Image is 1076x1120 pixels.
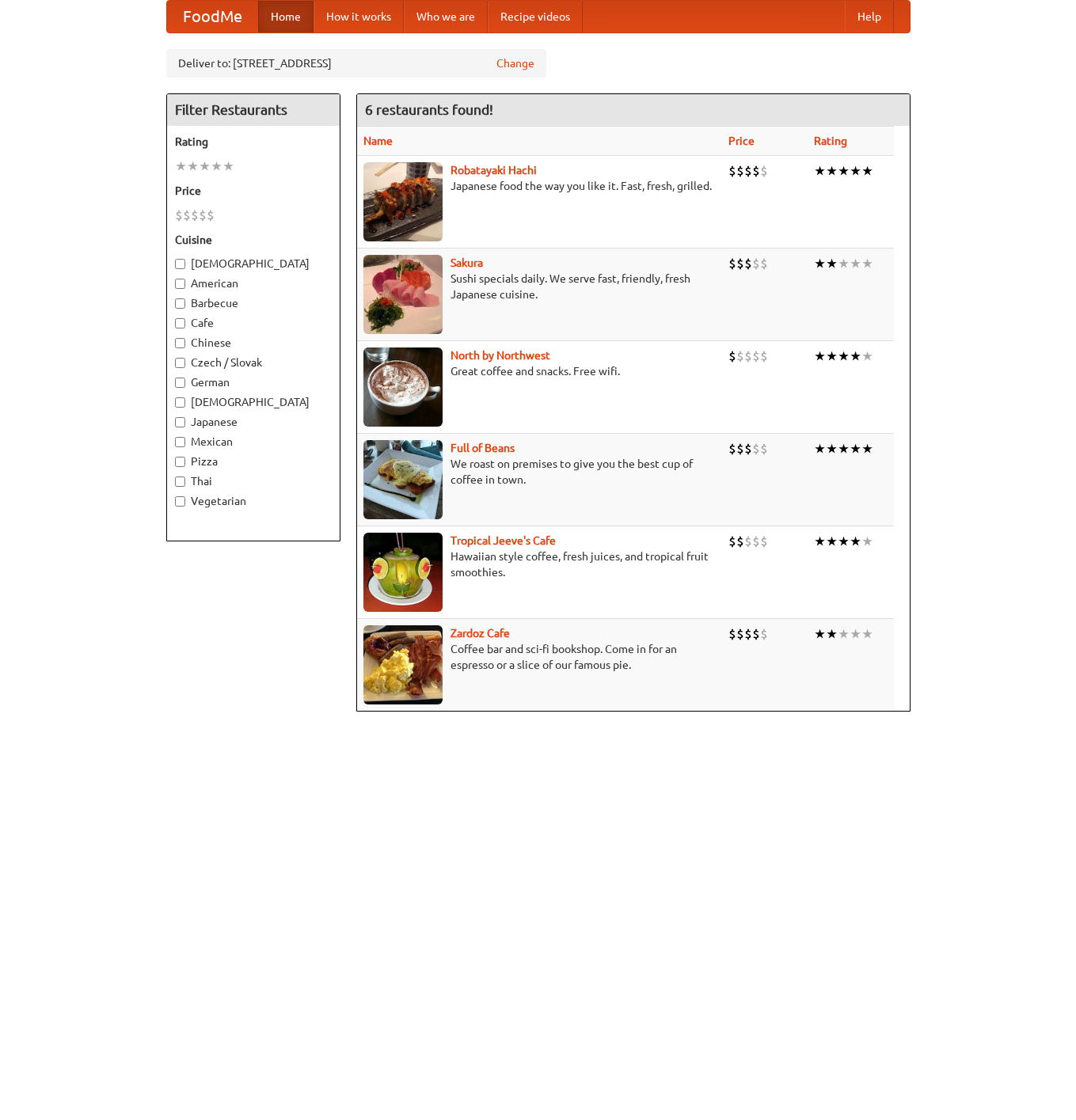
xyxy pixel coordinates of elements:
li: ★ [838,347,850,365]
img: zardoz.jpg [363,625,443,704]
h5: Price [175,183,332,199]
li: ★ [814,347,826,365]
li: $ [752,347,760,365]
li: $ [736,162,744,180]
li: ★ [814,625,826,643]
p: Japanese food the way you like it. Fast, fresh, grilled. [363,178,717,194]
a: Tropical Jeeve's Cafe [451,534,556,547]
li: $ [760,533,768,550]
p: Great coffee and snacks. Free wifi. [363,363,717,379]
li: ★ [175,158,187,175]
li: ★ [838,255,850,272]
li: ★ [199,158,211,175]
li: ★ [187,158,199,175]
input: Pizza [175,457,185,467]
a: Full of Beans [451,442,515,454]
li: ★ [861,162,873,180]
a: Recipe videos [488,1,583,32]
li: $ [728,255,736,272]
li: $ [744,440,752,457]
img: sakura.jpg [363,255,443,334]
li: ★ [211,158,222,175]
label: [DEMOGRAPHIC_DATA] [175,256,332,271]
li: $ [760,440,768,457]
a: Rating [814,135,847,147]
input: [DEMOGRAPHIC_DATA] [175,397,185,408]
li: ★ [861,255,873,272]
li: ★ [838,625,850,643]
li: $ [183,207,191,224]
li: ★ [850,255,861,272]
li: ★ [814,162,826,180]
label: Vegetarian [175,493,332,509]
li: ★ [826,533,838,550]
li: ★ [838,440,850,457]
a: How it works [314,1,404,32]
li: ★ [826,162,838,180]
label: American [175,275,332,291]
li: ★ [814,533,826,550]
li: $ [191,207,199,224]
li: $ [736,255,744,272]
input: German [175,378,185,388]
a: Who we are [404,1,488,32]
a: Name [363,135,393,147]
a: FoodMe [167,1,258,32]
a: Change [496,55,534,71]
li: ★ [814,255,826,272]
li: ★ [826,440,838,457]
a: North by Northwest [451,349,550,362]
input: Chinese [175,338,185,348]
h5: Rating [175,134,332,150]
li: ★ [838,533,850,550]
li: $ [728,162,736,180]
p: Hawaiian style coffee, fresh juices, and tropical fruit smoothies. [363,549,717,580]
li: $ [728,347,736,365]
input: Czech / Slovak [175,358,185,368]
li: $ [752,440,760,457]
li: $ [760,162,768,180]
li: $ [744,625,752,643]
li: $ [728,533,736,550]
label: Barbecue [175,295,332,311]
a: Sakura [451,256,483,269]
li: $ [760,347,768,365]
li: ★ [838,162,850,180]
label: Cafe [175,315,332,331]
li: ★ [850,625,861,643]
li: $ [736,533,744,550]
li: ★ [861,347,873,365]
h5: Cuisine [175,232,332,248]
p: We roast on premises to give you the best cup of coffee in town. [363,456,717,488]
li: ★ [850,162,861,180]
p: Coffee bar and sci-fi bookshop. Come in for an espresso or a slice of our famous pie. [363,641,717,673]
li: $ [744,347,752,365]
input: Japanese [175,417,185,427]
li: $ [752,162,760,180]
li: $ [199,207,207,224]
li: $ [760,625,768,643]
li: ★ [826,347,838,365]
a: Help [845,1,894,32]
input: Barbecue [175,298,185,309]
input: American [175,279,185,289]
li: $ [744,162,752,180]
img: beans.jpg [363,440,443,519]
h4: Filter Restaurants [167,94,340,126]
label: [DEMOGRAPHIC_DATA] [175,394,332,410]
li: ★ [861,625,873,643]
li: ★ [814,440,826,457]
label: Mexican [175,434,332,450]
li: $ [728,440,736,457]
label: Chinese [175,335,332,351]
a: Zardoz Cafe [451,627,510,640]
input: Vegetarian [175,496,185,507]
li: ★ [850,347,861,365]
li: ★ [222,158,234,175]
a: Robatayaki Hachi [451,164,537,177]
